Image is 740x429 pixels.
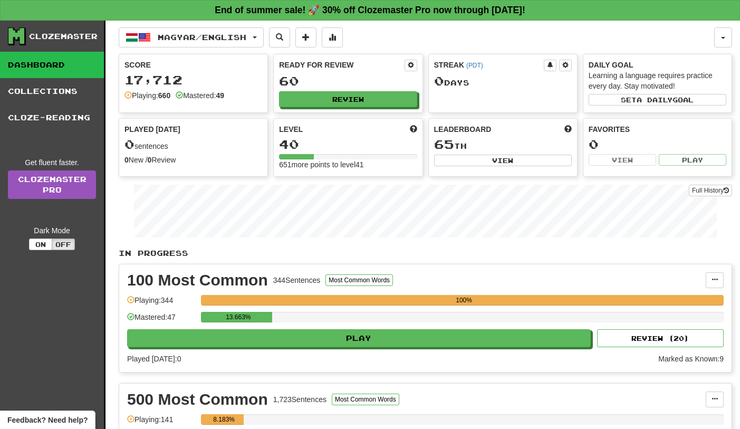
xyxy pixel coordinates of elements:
[8,157,96,168] div: Get fluent faster.
[204,312,272,322] div: 13.663%
[434,138,572,151] div: th
[124,156,129,164] strong: 0
[434,74,572,88] div: Day s
[279,159,417,170] div: 651 more points to level 41
[158,91,170,100] strong: 660
[29,239,52,250] button: On
[124,137,134,151] span: 0
[279,138,417,151] div: 40
[589,94,726,106] button: Seta dailygoal
[689,185,732,196] button: Full History
[279,91,417,107] button: Review
[434,155,572,166] button: View
[597,329,724,347] button: Review (20)
[52,239,75,250] button: Off
[434,60,544,70] div: Streak
[589,138,726,151] div: 0
[295,27,316,47] button: Add sentence to collection
[29,31,98,42] div: Clozemaster
[589,124,726,135] div: Favorites
[332,394,399,405] button: Most Common Words
[659,154,726,166] button: Play
[322,27,343,47] button: More stats
[127,329,591,347] button: Play
[637,96,672,103] span: a daily
[124,90,170,101] div: Playing:
[124,124,180,135] span: Played [DATE]
[119,27,264,47] button: Magyar/English
[127,312,196,329] div: Mastered: 47
[204,295,724,306] div: 100%
[124,138,262,151] div: sentences
[410,124,417,135] span: Score more points to level up
[279,74,417,88] div: 60
[589,154,656,166] button: View
[148,156,152,164] strong: 0
[589,70,726,91] div: Learning a language requires practice every day. Stay motivated!
[204,414,244,425] div: 8.183%
[124,60,262,70] div: Score
[589,60,726,70] div: Daily Goal
[127,355,181,363] span: Played [DATE]: 0
[216,91,224,100] strong: 49
[434,124,492,135] span: Leaderboard
[215,5,525,15] strong: End of summer sale! 🚀 30% off Clozemaster Pro now through [DATE]!
[434,73,444,88] span: 0
[466,62,483,69] a: (PDT)
[119,248,732,259] p: In Progress
[176,90,224,101] div: Mastered:
[127,272,268,288] div: 100 Most Common
[269,27,290,47] button: Search sentences
[8,225,96,236] div: Dark Mode
[127,295,196,312] div: Playing: 344
[658,354,724,364] div: Marked as Known: 9
[273,394,326,405] div: 1,723 Sentences
[279,60,404,70] div: Ready for Review
[434,137,454,151] span: 65
[158,33,246,42] span: Magyar / English
[325,274,393,286] button: Most Common Words
[7,415,88,425] span: Open feedback widget
[127,392,268,407] div: 500 Most Common
[8,170,96,199] a: ClozemasterPro
[124,155,262,165] div: New / Review
[124,73,262,87] div: 17,712
[279,124,303,135] span: Level
[273,275,321,285] div: 344 Sentences
[564,124,572,135] span: This week in points, UTC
